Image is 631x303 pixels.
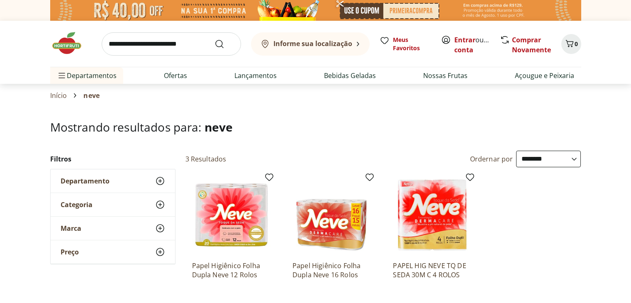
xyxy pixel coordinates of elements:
a: Papel Higiênico Folha Dupla Neve 16 Rolos [292,261,371,279]
span: 0 [575,40,578,48]
button: Menu [57,66,67,86]
a: Início [50,92,67,99]
a: Nossas Frutas [423,71,468,81]
a: Açougue e Peixaria [515,71,574,81]
h2: 3 Resultados [185,154,227,164]
button: Informe sua localização [251,32,370,56]
button: Categoria [51,193,175,216]
button: Marca [51,217,175,240]
a: PAPEL HIG NEVE TQ DE SEDA 30M C 4 ROLOS [393,261,472,279]
label: Ordernar por [470,154,513,164]
img: Hortifruti [50,31,92,56]
span: Departamentos [57,66,117,86]
a: Entrar [454,35,475,44]
a: Ofertas [164,71,187,81]
button: Departamento [51,169,175,193]
span: Categoria [61,200,93,209]
h2: Filtros [50,151,175,167]
a: Comprar Novamente [512,35,551,54]
a: Bebidas Geladas [324,71,376,81]
img: Papel Higiênico Folha Dupla Neve 16 Rolos [292,176,371,254]
a: Lançamentos [234,71,277,81]
a: Criar conta [454,35,500,54]
span: ou [454,35,491,55]
h1: Mostrando resultados para: [50,120,581,134]
img: Papel Higiênico Folha Dupla Neve 12 Rolos [192,176,271,254]
img: PAPEL HIG NEVE TQ DE SEDA 30M C 4 ROLOS [393,176,472,254]
button: Carrinho [561,34,581,54]
span: neve [205,119,233,135]
span: Meus Favoritos [393,36,431,52]
button: Preço [51,240,175,264]
a: Meus Favoritos [380,36,431,52]
span: Marca [61,224,81,232]
a: Papel Higiênico Folha Dupla Neve 12 Rolos [192,261,271,279]
input: search [102,32,241,56]
span: Preço [61,248,79,256]
button: Submit Search [214,39,234,49]
span: Departamento [61,177,110,185]
b: Informe sua localização [273,39,352,48]
span: neve [83,92,100,99]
